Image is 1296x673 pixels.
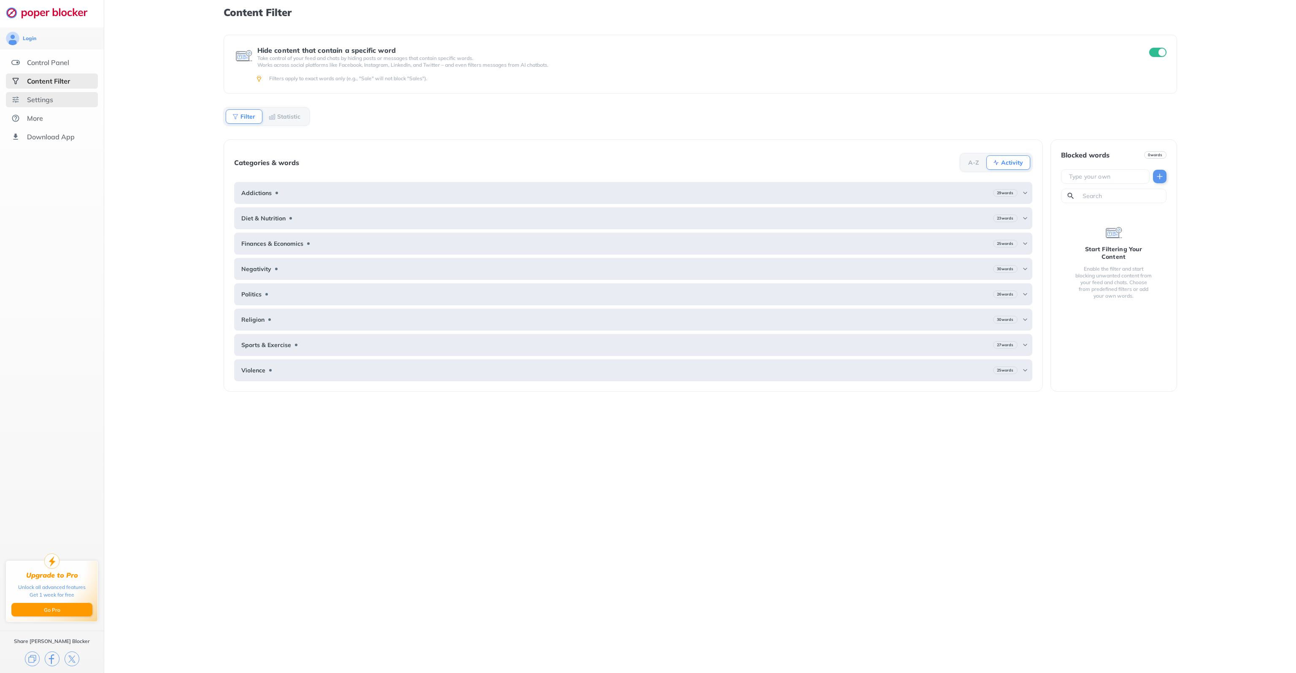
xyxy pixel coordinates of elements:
img: x.svg [65,651,79,666]
div: Content Filter [27,77,70,85]
img: settings.svg [11,95,20,104]
img: download-app.svg [11,133,20,141]
img: about.svg [11,114,20,122]
p: Works across social platforms like Facebook, Instagram, LinkedIn, and Twitter – and even filters ... [257,62,1134,68]
b: Diet & Nutrition [241,215,286,222]
img: Statistic [269,113,275,120]
b: Addictions [241,190,272,196]
div: Unlock all advanced features [18,583,86,591]
b: Religion [241,316,265,323]
div: Blocked words [1061,151,1110,159]
b: Sports & Exercise [241,342,291,348]
div: Login [23,35,36,42]
div: Categories & words [234,159,299,166]
img: avatar.svg [6,32,19,45]
b: Negativity [241,266,271,272]
img: facebook.svg [45,651,59,666]
img: upgrade-to-pro.svg [44,554,59,569]
div: Get 1 week for free [30,591,74,599]
b: Activity [1001,160,1023,165]
b: Filter [240,114,255,119]
b: 25 words [997,241,1013,247]
div: Start Filtering Your Content [1075,245,1153,261]
img: logo-webpage.svg [6,7,97,19]
input: Search [1082,192,1163,200]
div: Share [PERSON_NAME] Blocker [14,638,90,645]
b: Violence [241,367,265,374]
img: features.svg [11,58,20,67]
b: 27 words [997,342,1013,348]
img: Activity [993,159,999,166]
h1: Content Filter [224,7,1177,18]
img: social-selected.svg [11,77,20,85]
b: 25 words [997,367,1013,373]
b: 30 words [997,266,1013,272]
p: Take control of your feed and chats by hiding posts or messages that contain specific words. [257,55,1134,62]
button: Go Pro [11,603,92,616]
b: 23 words [997,215,1013,221]
img: Filter [232,113,239,120]
b: Finances & Economics [241,240,303,247]
div: Upgrade to Pro [26,571,78,579]
b: 26 words [997,291,1013,297]
div: Filters apply to exact words only (e.g., "Sale" will not block "Sales"). [269,75,1165,82]
b: Statistic [277,114,300,119]
div: More [27,114,43,122]
div: Enable the filter and start blocking unwanted content from your feed and chats. Choose from prede... [1075,266,1153,299]
div: Hide content that contain a specific word [257,46,1134,54]
b: Politics [241,291,262,298]
b: 0 words [1148,152,1162,158]
div: Download App [27,133,75,141]
b: 30 words [997,317,1013,323]
img: copy.svg [25,651,40,666]
input: Type your own [1068,172,1146,181]
div: Settings [27,95,53,104]
div: Control Panel [27,58,69,67]
b: 29 words [997,190,1013,196]
b: A-Z [968,160,979,165]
